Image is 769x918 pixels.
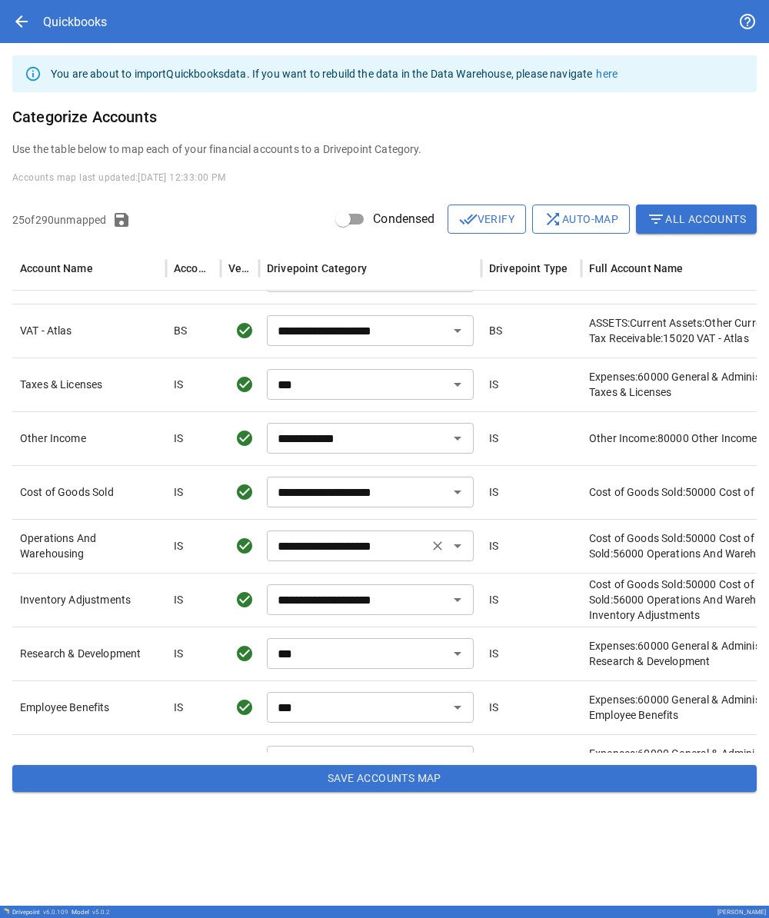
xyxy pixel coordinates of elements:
[3,908,9,914] img: Drivepoint
[647,210,665,228] span: filter_list
[447,697,468,718] button: Open
[174,700,183,715] p: IS
[489,262,568,274] div: Drivepoint Type
[427,535,448,557] button: Clear
[447,320,468,341] button: Open
[174,592,183,607] p: IS
[636,205,757,234] button: All Accounts
[447,427,468,449] button: Open
[12,105,757,129] h6: Categorize Accounts
[489,431,498,446] p: IS
[20,531,158,561] p: Operations And Warehousing
[12,12,31,31] span: arrow_back
[532,205,630,234] button: Auto-map
[489,323,502,338] p: BS
[489,592,498,607] p: IS
[43,909,68,916] span: v 6.0.109
[489,377,498,392] p: IS
[447,589,468,610] button: Open
[489,700,498,715] p: IS
[43,15,107,29] div: Quickbooks
[228,262,250,274] div: Verified
[12,765,757,793] button: Save Accounts Map
[174,646,183,661] p: IS
[12,212,106,228] p: 25 of 290 unmapped
[448,205,526,234] button: Verify
[20,646,158,661] p: Research & Development
[174,377,183,392] p: IS
[20,484,158,500] p: Cost of Goods Sold
[596,68,618,80] a: here
[20,377,158,392] p: Taxes & Licenses
[447,643,468,664] button: Open
[489,538,498,554] p: IS
[12,141,757,157] p: Use the table below to map each of your financial accounts to a Drivepoint Category.
[72,909,110,916] div: Model
[51,60,618,88] div: You are about to import Quickbooks data. If you want to rebuild the data in the Data Warehouse, p...
[174,484,183,500] p: IS
[489,484,498,500] p: IS
[459,210,478,228] span: done_all
[12,172,226,183] span: Accounts map last updated: [DATE] 12:33:00 PM
[20,323,158,338] p: VAT - Atlas
[20,262,93,274] div: Account Name
[92,909,110,916] span: v 5.0.2
[447,481,468,503] button: Open
[447,535,468,557] button: Open
[544,210,562,228] span: shuffle
[12,909,68,916] div: Drivepoint
[174,431,183,446] p: IS
[489,646,498,661] p: IS
[373,210,434,228] span: Condensed
[589,262,684,274] div: Full Account Name
[174,262,211,274] div: Account Type
[20,592,158,607] p: Inventory Adjustments
[174,538,183,554] p: IS
[447,374,468,395] button: Open
[717,909,766,916] div: [PERSON_NAME]
[20,700,158,715] p: Employee Benefits
[267,262,367,274] div: Drivepoint Category
[20,431,158,446] p: Other Income
[174,323,187,338] p: BS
